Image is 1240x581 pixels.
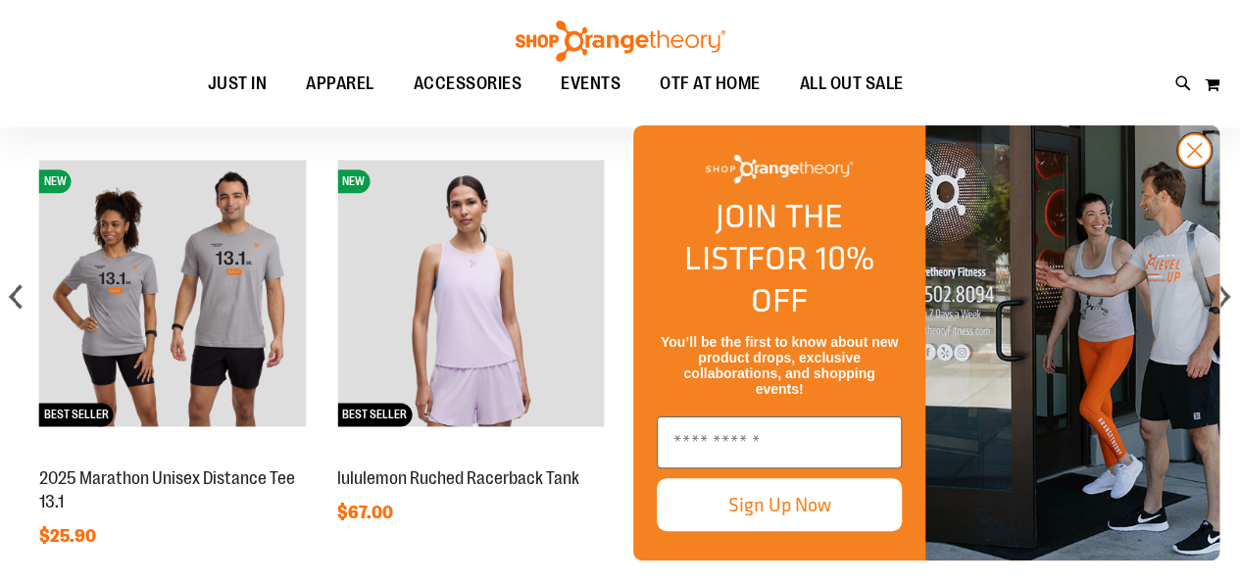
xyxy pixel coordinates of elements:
[39,160,306,426] img: 2025 Marathon Unisex Distance Tee 13.1
[925,125,1219,560] img: Shop Orangtheory
[39,468,295,511] a: 2025 Marathon Unisex Distance Tee 13.1
[337,468,579,488] a: lululemon Ruched Racerback Tank
[657,416,902,468] input: Enter email
[39,447,306,462] a: 2025 Marathon Unisex Distance Tee 13.1NEWBEST SELLER
[337,403,412,426] span: BEST SELLER
[39,403,114,426] span: BEST SELLER
[747,233,874,324] span: FOR 10% OFF
[513,21,728,62] img: Shop Orangetheory
[337,503,396,522] span: $67.00
[800,62,904,106] span: ALL OUT SALE
[657,478,902,531] button: Sign Up Now
[706,155,853,183] img: Shop Orangetheory
[660,62,761,106] span: OTF AT HOME
[684,191,843,282] span: JOIN THE LIST
[337,447,604,462] a: lululemon Ruched Racerback TankNEWBEST SELLER
[613,105,1240,581] div: FLYOUT Form
[661,334,898,397] span: You’ll be the first to know about new product drops, exclusive collaborations, and shopping events!
[337,160,604,426] img: lululemon Ruched Racerback Tank
[39,169,72,193] span: NEW
[306,62,374,106] span: APPAREL
[414,62,522,106] span: ACCESSORIES
[337,169,370,193] span: NEW
[39,526,99,546] span: $25.90
[561,62,620,106] span: EVENTS
[1176,132,1213,169] button: Close dialog
[208,62,268,106] span: JUST IN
